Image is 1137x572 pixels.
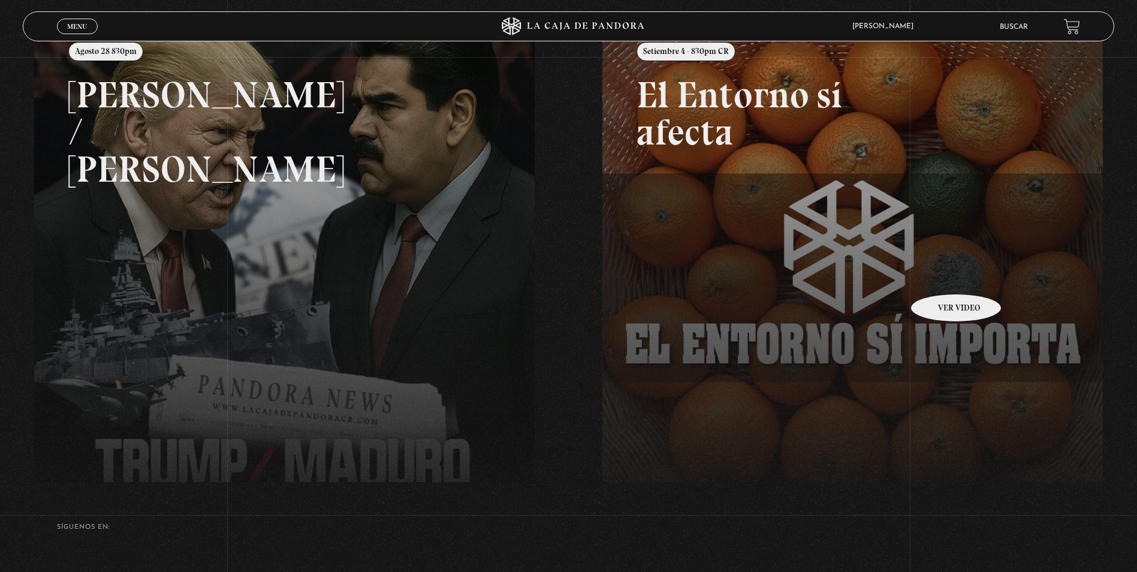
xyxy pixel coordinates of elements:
span: [PERSON_NAME] [846,23,925,30]
a: View your shopping cart [1064,19,1080,35]
span: Cerrar [64,33,92,41]
span: Menu [67,23,87,30]
h4: SÍguenos en: [57,524,1080,531]
a: Buscar [1000,23,1028,31]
